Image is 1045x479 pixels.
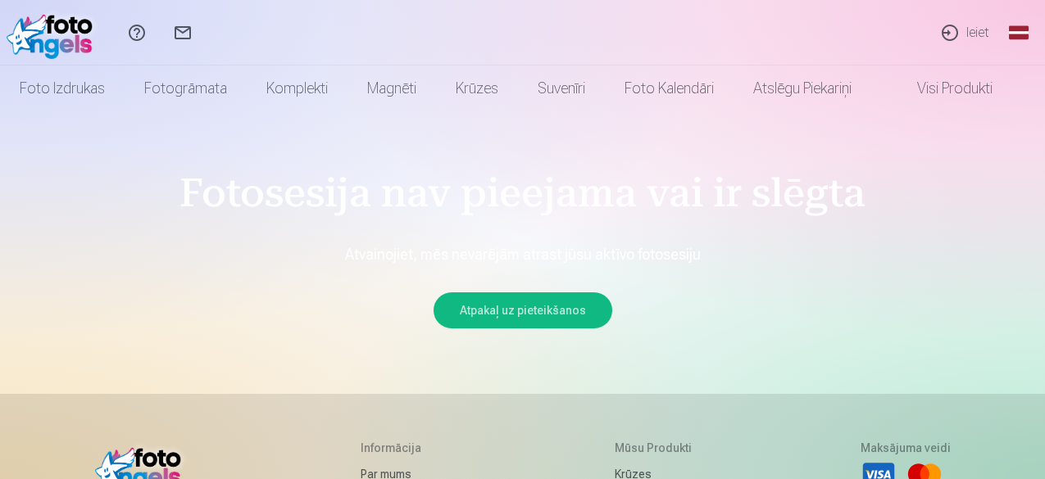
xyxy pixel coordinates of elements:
[179,177,866,216] h4: Fotosesija nav pieejama vai ir slēgta
[125,66,247,111] a: Fotogrāmata
[605,66,734,111] a: Foto kalendāri
[871,66,1012,111] a: Visi produkti
[247,66,348,111] a: Komplekti
[436,66,518,111] a: Krūzes
[361,440,456,456] h5: Informācija
[7,7,101,59] img: /fa1
[434,292,612,328] button: Atpakaļ uz pieteikšanos
[345,242,701,266] p: Atvainojiet, mēs nevarējām atrast jūsu aktīvo fotosesiju
[348,66,436,111] a: Magnēti
[734,66,871,111] a: Atslēgu piekariņi
[861,440,951,456] h5: Maksājuma veidi
[615,440,701,456] h5: Mūsu produkti
[518,66,605,111] a: Suvenīri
